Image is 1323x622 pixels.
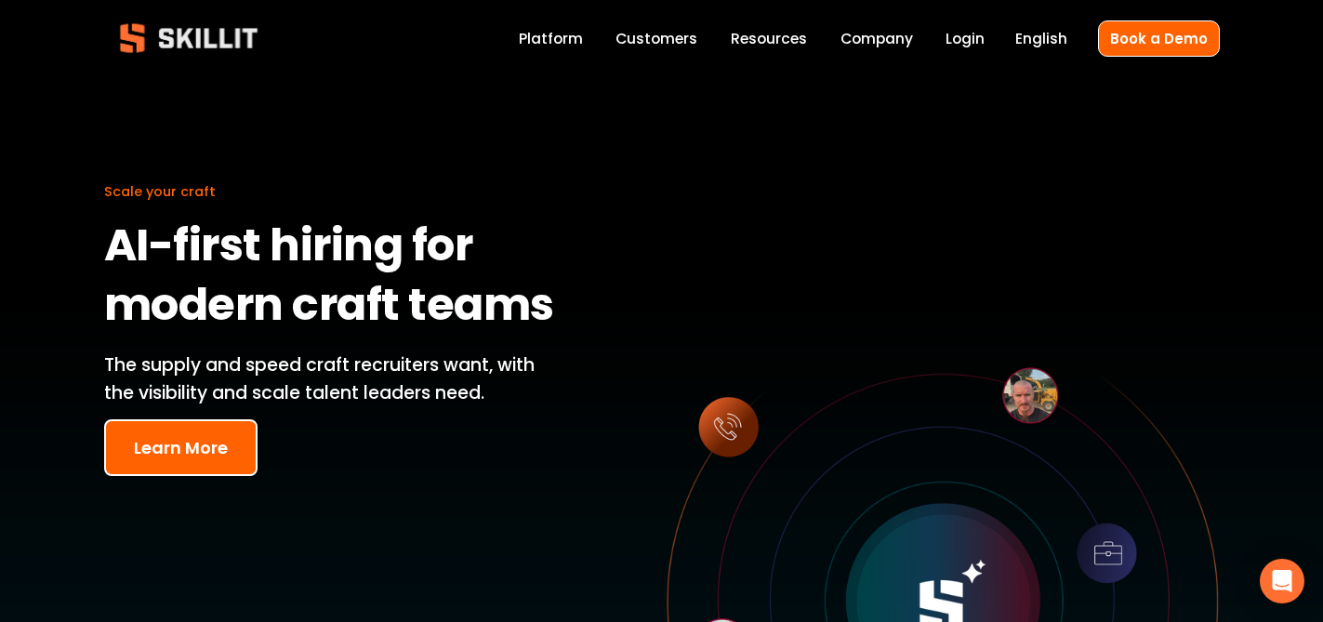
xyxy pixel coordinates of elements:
[946,26,985,51] a: Login
[1260,559,1304,603] div: Open Intercom Messenger
[731,28,807,49] span: Resources
[519,26,583,51] a: Platform
[840,26,913,51] a: Company
[104,10,273,66] img: Skillit
[1015,26,1067,51] div: language picker
[104,419,258,476] button: Learn More
[615,26,697,51] a: Customers
[104,182,216,201] span: Scale your craft
[104,211,554,347] strong: AI-first hiring for modern craft teams
[731,26,807,51] a: folder dropdown
[104,351,563,408] p: The supply and speed craft recruiters want, with the visibility and scale talent leaders need.
[1015,28,1067,49] span: English
[1098,20,1220,57] a: Book a Demo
